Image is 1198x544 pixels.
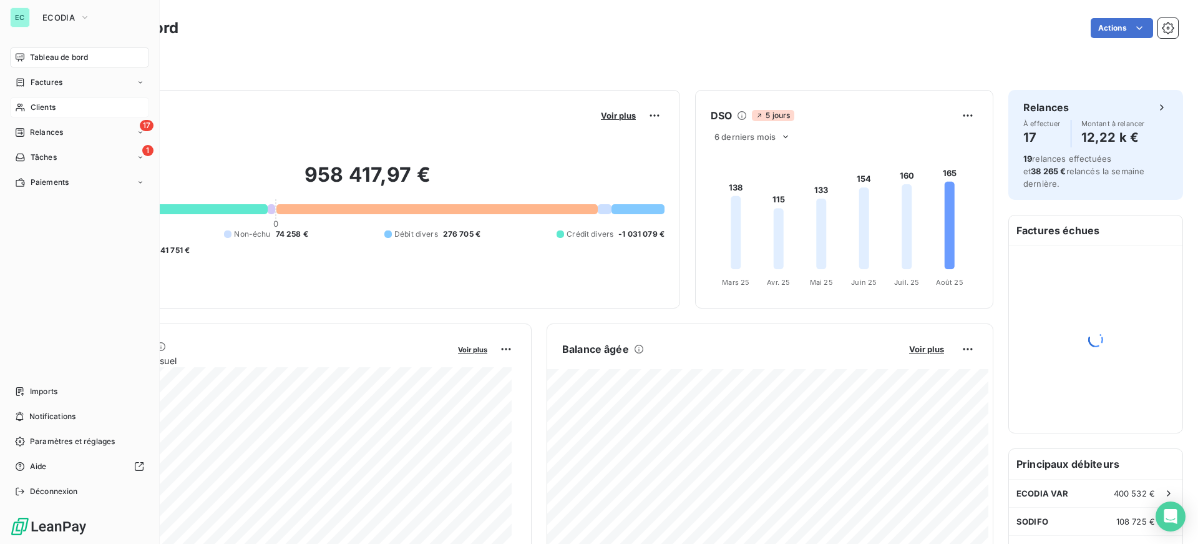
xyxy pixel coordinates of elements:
[567,229,613,240] span: Crédit divers
[10,172,149,192] a: Paiements
[458,345,487,354] span: Voir plus
[71,354,449,367] span: Chiffre d'affaires mensuel
[30,386,57,397] span: Imports
[711,108,732,123] h6: DSO
[618,229,665,240] span: -1 031 079 €
[10,382,149,402] a: Imports
[1009,215,1182,245] h6: Factures échues
[157,245,190,256] span: -41 751 €
[30,52,88,63] span: Tableau de bord
[31,102,56,113] span: Clients
[1116,517,1155,527] span: 108 725 €
[1081,127,1145,147] h4: 12,22 k €
[1156,502,1186,532] div: Open Intercom Messenger
[29,411,75,422] span: Notifications
[71,162,665,200] h2: 958 417,97 €
[273,219,278,229] span: 0
[10,97,149,117] a: Clients
[140,120,153,131] span: 17
[10,147,149,167] a: 1Tâches
[597,110,640,121] button: Voir plus
[394,229,438,240] span: Débit divers
[443,229,480,240] span: 276 705 €
[562,342,629,357] h6: Balance âgée
[30,461,47,472] span: Aide
[905,344,948,355] button: Voir plus
[1016,488,1069,498] span: ECODIA VAR
[234,229,270,240] span: Non-échu
[1023,154,1144,189] span: relances effectuées et relancés la semaine dernière.
[31,152,57,163] span: Tâches
[810,278,833,287] tspan: Mai 25
[276,229,308,240] span: 74 258 €
[30,436,115,447] span: Paramètres et réglages
[10,47,149,67] a: Tableau de bord
[10,517,87,537] img: Logo LeanPay
[1009,449,1182,479] h6: Principaux débiteurs
[30,486,78,497] span: Déconnexion
[31,177,69,188] span: Paiements
[30,127,63,138] span: Relances
[752,110,794,121] span: 5 jours
[1023,120,1061,127] span: À effectuer
[1031,166,1066,176] span: 38 265 €
[909,344,944,354] span: Voir plus
[894,278,919,287] tspan: Juil. 25
[1081,120,1145,127] span: Montant à relancer
[454,344,491,355] button: Voir plus
[10,7,30,27] div: EC
[1091,18,1153,38] button: Actions
[10,457,149,477] a: Aide
[1023,154,1032,164] span: 19
[10,122,149,142] a: 17Relances
[10,72,149,92] a: Factures
[142,145,153,156] span: 1
[851,278,877,287] tspan: Juin 25
[42,12,75,22] span: ECODIA
[714,132,776,142] span: 6 derniers mois
[10,432,149,452] a: Paramètres et réglages
[936,278,963,287] tspan: Août 25
[1114,488,1155,498] span: 400 532 €
[722,278,749,287] tspan: Mars 25
[1023,100,1069,115] h6: Relances
[767,278,790,287] tspan: Avr. 25
[1016,517,1048,527] span: SODIFO
[1023,127,1061,147] h4: 17
[601,111,636,121] span: Voir plus
[31,77,62,88] span: Factures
